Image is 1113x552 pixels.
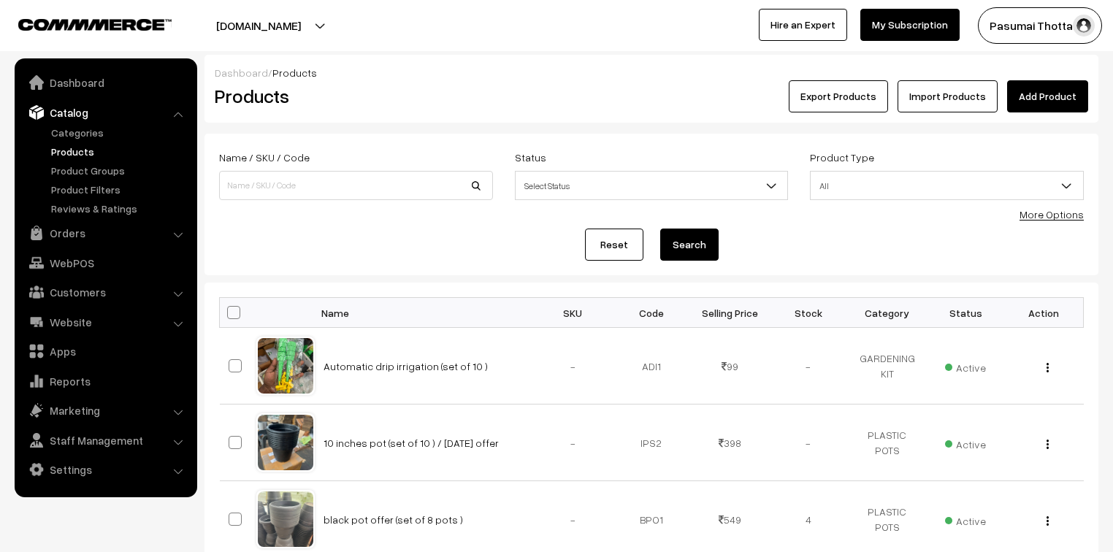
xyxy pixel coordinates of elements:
th: Code [612,298,691,328]
label: Product Type [810,150,874,165]
td: GARDENING KIT [848,328,927,405]
th: Stock [769,298,848,328]
a: Customers [18,279,192,305]
img: COMMMERCE [18,19,172,30]
span: Active [945,433,986,452]
a: Product Filters [47,182,192,197]
a: Reviews & Ratings [47,201,192,216]
td: PLASTIC POTS [848,405,927,481]
th: Category [848,298,927,328]
button: Pasumai Thotta… [978,7,1102,44]
a: Import Products [898,80,998,112]
a: My Subscription [860,9,960,41]
img: Menu [1047,440,1049,449]
label: Name / SKU / Code [219,150,310,165]
span: All [811,173,1083,199]
th: Selling Price [691,298,770,328]
a: Staff Management [18,427,192,453]
a: 10 inches pot (set of 10 ) / [DATE] offer [324,437,499,449]
td: IPS2 [612,405,691,481]
span: Products [272,66,317,79]
a: Apps [18,338,192,364]
a: Marketing [18,397,192,423]
a: Categories [47,125,192,140]
div: / [215,65,1088,80]
img: Menu [1047,363,1049,372]
span: All [810,171,1084,200]
td: - [769,328,848,405]
td: - [534,328,613,405]
button: Search [660,229,719,261]
img: user [1073,15,1095,37]
a: Catalog [18,99,192,126]
span: Active [945,510,986,529]
a: black pot offer (set of 8 pots ) [324,513,463,526]
a: Orders [18,220,192,246]
input: Name / SKU / Code [219,171,493,200]
th: Status [926,298,1005,328]
a: Website [18,309,192,335]
img: Menu [1047,516,1049,526]
span: Select Status [516,173,788,199]
td: - [534,405,613,481]
button: Export Products [789,80,888,112]
th: Action [1005,298,1084,328]
a: COMMMERCE [18,15,146,32]
h2: Products [215,85,492,107]
a: Reports [18,368,192,394]
td: 398 [691,405,770,481]
a: Products [47,144,192,159]
a: Dashboard [18,69,192,96]
a: WebPOS [18,250,192,276]
td: ADI1 [612,328,691,405]
a: Automatic drip irrigation (set of 10 ) [324,360,488,372]
label: Status [515,150,546,165]
td: - [769,405,848,481]
a: Reset [585,229,643,261]
a: Hire an Expert [759,9,847,41]
a: Dashboard [215,66,268,79]
a: More Options [1020,208,1084,221]
th: SKU [534,298,613,328]
span: Select Status [515,171,789,200]
a: Settings [18,456,192,483]
button: [DOMAIN_NAME] [165,7,352,44]
a: Add Product [1007,80,1088,112]
th: Name [315,298,534,328]
td: 99 [691,328,770,405]
a: Product Groups [47,163,192,178]
span: Active [945,356,986,375]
